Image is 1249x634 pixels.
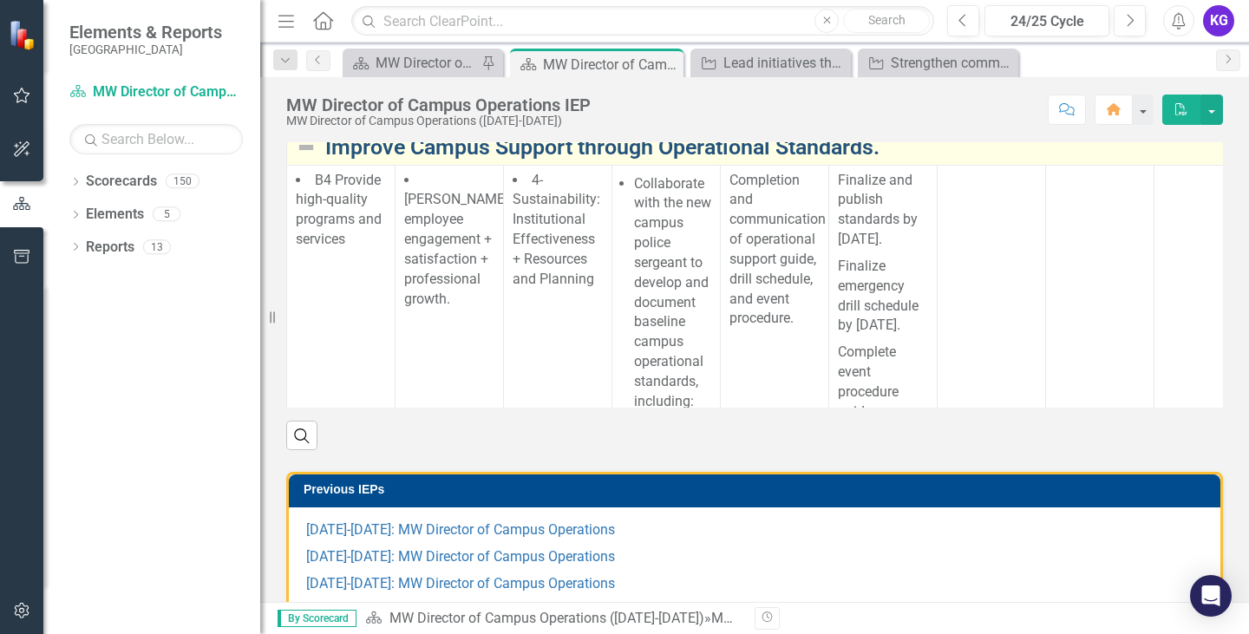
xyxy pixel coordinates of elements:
div: MW Director of Campus Operations IEP [543,54,679,75]
a: [DATE]-[DATE]: MW Director of Campus Operations [306,575,615,592]
input: Search Below... [69,124,243,154]
a: Lead initiatives that support the student experience. [695,52,847,74]
a: Strengthen communication and planning. [862,52,1014,74]
div: Lead initiatives that support the student experience. [723,52,847,74]
span: By Scorecard [278,610,356,627]
a: Elements [86,205,144,225]
a: MW Director of Campus Operations ([DATE]-[DATE]) [69,82,243,102]
div: MW Director of Campus Operations IEP [711,610,951,626]
p: Finalize emergency drill schedule by [DATE]. [838,253,928,339]
div: 24/25 Cycle [991,11,1103,32]
div: Open Intercom Messenger [1190,575,1232,617]
img: ClearPoint Strategy [9,20,39,50]
a: MW Director of Campus Operations IEP [347,52,477,74]
small: [GEOGRAPHIC_DATA] [69,42,222,56]
button: 24/25 Cycle [984,5,1109,36]
div: 5 [153,207,180,222]
p: Finalize and publish standards by [DATE]. [838,171,928,253]
span: Elements & Reports [69,22,222,42]
span: [PERSON_NAME] employee engagement + satisfaction + professional growth. [404,191,508,306]
div: MW Director of Campus Operations ([DATE]-[DATE]) [286,114,591,127]
span: Search [868,13,906,27]
a: [DATE]-[DATE]: MW Director of Campus Operations [306,548,615,565]
span: 4- Sustainability: Institutional Effectiveness + Resources and Planning [513,172,600,287]
div: » [365,609,742,629]
button: Search [843,9,930,33]
h3: Previous IEPs [304,483,1212,496]
a: Reports [86,238,134,258]
div: MW Director of Campus Operations IEP [376,52,477,74]
input: Search ClearPoint... [351,6,934,36]
div: Strengthen communication and planning. [891,52,1014,74]
p: Completion and communication of operational support guide, drill schedule, and event procedure. [729,171,820,330]
a: [DATE]-[DATE]: MW Director of Campus Operations [306,601,615,618]
a: Scorecards [86,172,157,192]
a: [DATE]-[DATE]: MW Director of Campus Operations [306,521,615,538]
img: Not Defined [296,137,317,158]
div: 150 [166,174,199,189]
a: MW Director of Campus Operations ([DATE]-[DATE]) [389,610,704,626]
button: KG [1203,5,1234,36]
div: 13 [143,239,171,254]
p: Complete event procedure guide. [838,339,928,422]
div: MW Director of Campus Operations IEP [286,95,591,114]
span: B4 Provide high-quality programs and services [296,172,382,248]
